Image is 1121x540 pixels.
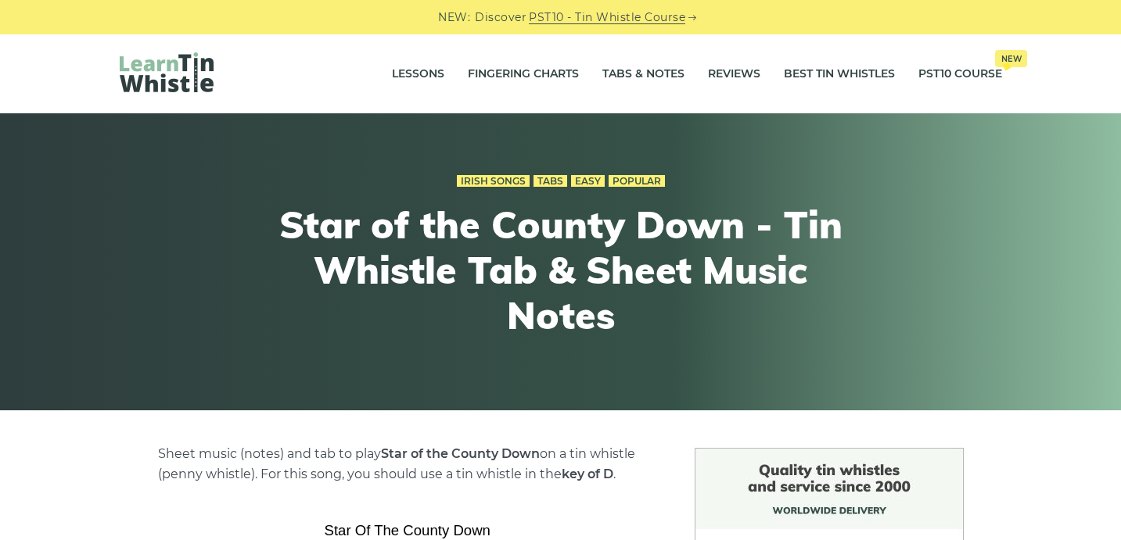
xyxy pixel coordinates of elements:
img: LearnTinWhistle.com [120,52,214,92]
a: Best Tin Whistles [784,55,895,94]
a: Lessons [392,55,444,94]
strong: Star of the County Down [381,446,540,461]
a: Popular [609,175,665,188]
span: New [995,50,1027,67]
a: Irish Songs [457,175,530,188]
a: PST10 CourseNew [918,55,1002,94]
a: Tabs [534,175,567,188]
a: Fingering Charts [468,55,579,94]
a: Reviews [708,55,760,94]
p: Sheet music (notes) and tab to play on a tin whistle (penny whistle). For this song, you should u... [158,444,657,485]
strong: key of D [562,467,613,481]
a: Easy [571,175,605,188]
a: Tabs & Notes [602,55,684,94]
h1: Star of the County Down - Tin Whistle Tab & Sheet Music Notes [273,202,849,338]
